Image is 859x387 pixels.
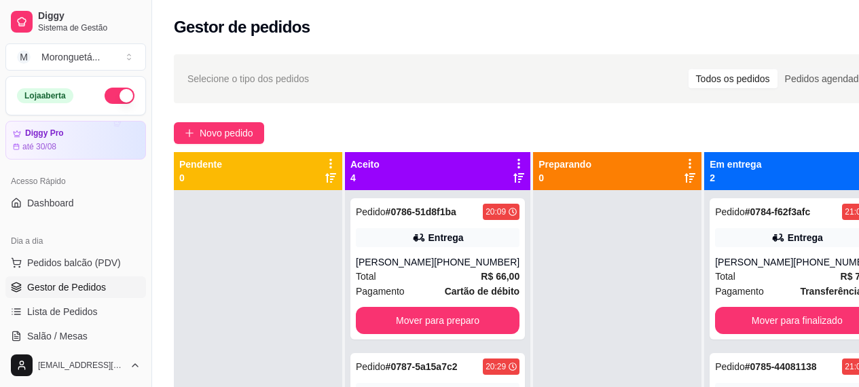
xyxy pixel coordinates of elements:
p: Pendente [179,158,222,171]
span: Pedido [356,361,386,372]
strong: # 0786-51d8f1ba [386,206,456,217]
span: Total [356,269,376,284]
p: Preparando [538,158,591,171]
button: Pedidos balcão (PDV) [5,252,146,274]
button: Mover para preparo [356,307,519,334]
span: Selecione o tipo dos pedidos [187,71,309,86]
p: 0 [179,171,222,185]
span: Gestor de Pedidos [27,280,106,294]
div: 20:09 [486,206,506,217]
span: Pedidos balcão (PDV) [27,256,121,270]
div: Moronguetá ... [41,50,100,64]
span: Salão / Mesas [27,329,88,343]
span: Lista de Pedidos [27,305,98,318]
p: 0 [538,171,591,185]
span: Pagamento [356,284,405,299]
article: até 30/08 [22,141,56,152]
span: Pedido [715,206,745,217]
span: Pedido [715,361,745,372]
span: Diggy [38,10,141,22]
p: 4 [350,171,380,185]
span: Total [715,269,735,284]
span: [EMAIL_ADDRESS][DOMAIN_NAME] [38,360,124,371]
p: Em entrega [710,158,761,171]
a: DiggySistema de Gestão [5,5,146,38]
strong: R$ 66,00 [481,271,519,282]
span: plus [185,128,194,138]
div: Entrega [788,231,823,244]
a: Gestor de Pedidos [5,276,146,298]
span: Novo pedido [200,126,253,141]
strong: # 0784-f62f3afc [745,206,811,217]
p: Aceito [350,158,380,171]
span: M [17,50,31,64]
strong: Cartão de débito [445,286,519,297]
div: Todos os pedidos [689,69,778,88]
span: Pagamento [715,284,764,299]
div: Dia a dia [5,230,146,252]
div: Loja aberta [17,88,73,103]
button: Novo pedido [174,122,264,144]
p: 2 [710,171,761,185]
button: Alterar Status [105,88,134,104]
a: Diggy Proaté 30/08 [5,121,146,160]
a: Dashboard [5,192,146,214]
div: [PERSON_NAME] [356,255,434,269]
a: Lista de Pedidos [5,301,146,322]
div: Acesso Rápido [5,170,146,192]
h2: Gestor de pedidos [174,16,310,38]
strong: # 0785-44081138 [745,361,817,372]
strong: # 0787-5a15a7c2 [386,361,458,372]
div: [PHONE_NUMBER] [434,255,519,269]
button: [EMAIL_ADDRESS][DOMAIN_NAME] [5,349,146,382]
span: Sistema de Gestão [38,22,141,33]
div: [PERSON_NAME] [715,255,793,269]
a: Salão / Mesas [5,325,146,347]
span: Dashboard [27,196,74,210]
article: Diggy Pro [25,128,64,139]
div: 20:29 [486,361,506,372]
span: Pedido [356,206,386,217]
div: Entrega [428,231,464,244]
button: Select a team [5,43,146,71]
